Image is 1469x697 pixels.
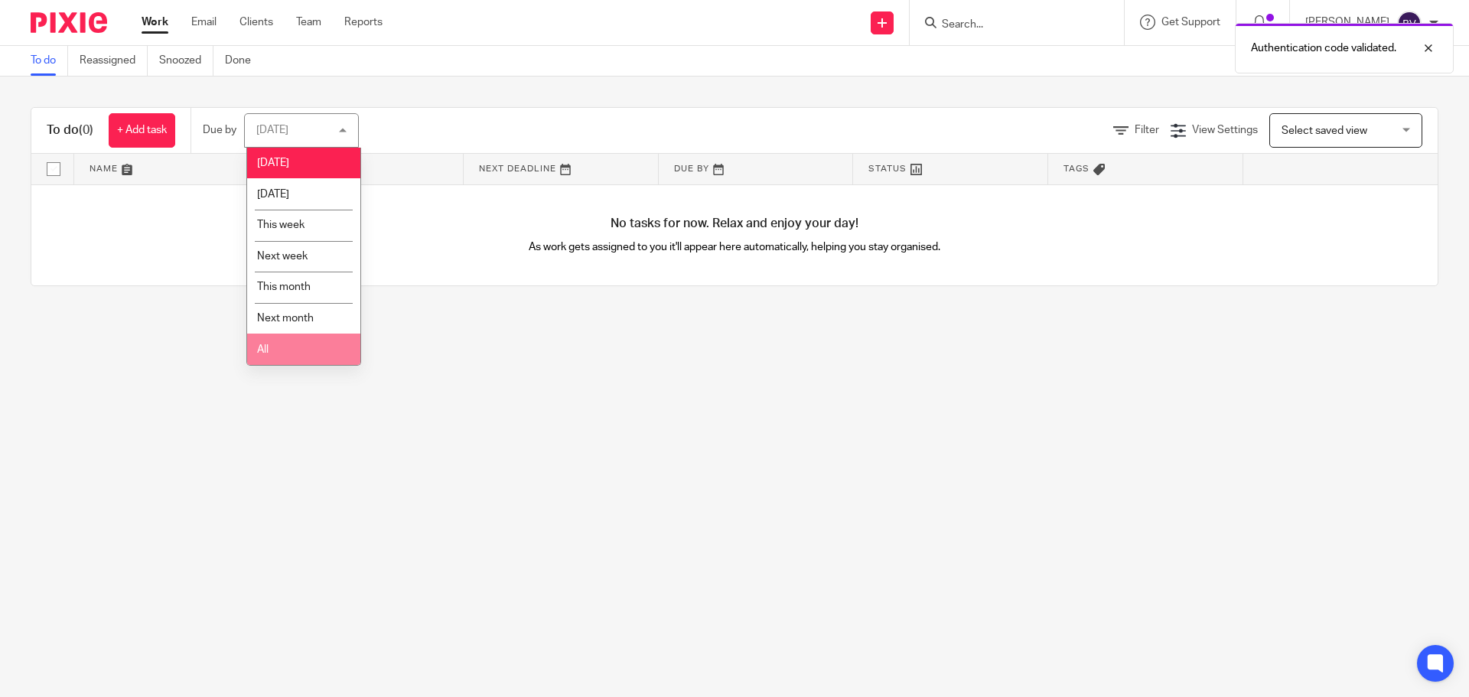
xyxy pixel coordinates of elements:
[109,113,175,148] a: + Add task
[80,46,148,76] a: Reassigned
[296,15,321,30] a: Team
[31,46,68,76] a: To do
[257,158,289,168] span: [DATE]
[1251,41,1396,56] p: Authentication code validated.
[257,220,305,230] span: This week
[1397,11,1422,35] img: svg%3E
[257,251,308,262] span: Next week
[344,15,383,30] a: Reports
[1282,125,1367,136] span: Select saved view
[191,15,217,30] a: Email
[1063,164,1090,173] span: Tags
[257,189,289,200] span: [DATE]
[256,125,288,135] div: [DATE]
[1135,125,1159,135] span: Filter
[225,46,262,76] a: Done
[257,344,269,355] span: All
[257,282,311,292] span: This month
[31,216,1438,232] h4: No tasks for now. Relax and enjoy your day!
[257,313,314,324] span: Next month
[47,122,93,138] h1: To do
[31,12,107,33] img: Pixie
[203,122,236,138] p: Due by
[239,15,273,30] a: Clients
[142,15,168,30] a: Work
[1192,125,1258,135] span: View Settings
[383,239,1086,255] p: As work gets assigned to you it'll appear here automatically, helping you stay organised.
[159,46,213,76] a: Snoozed
[79,124,93,136] span: (0)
